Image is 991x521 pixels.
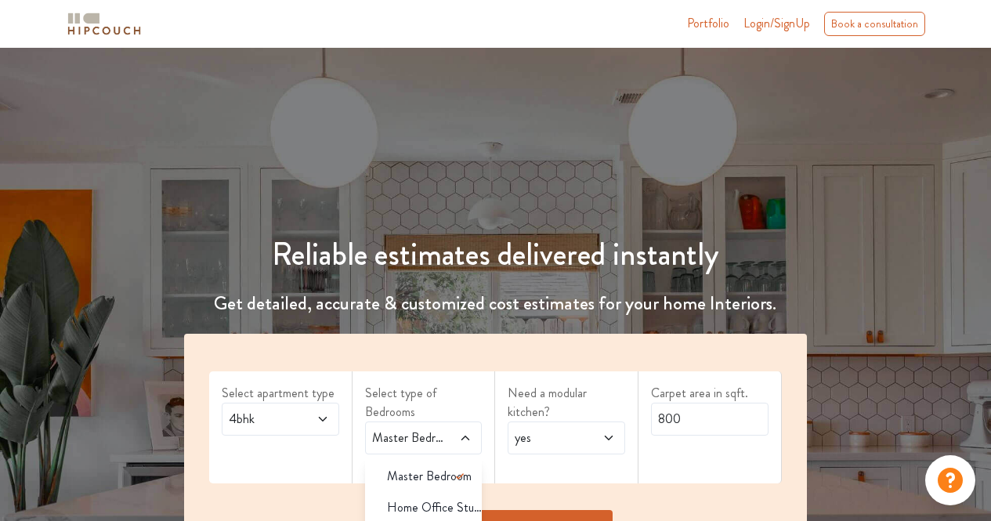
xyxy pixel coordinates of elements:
span: 4bhk [226,410,303,429]
div: select 3 more room(s) [365,454,483,471]
a: Portfolio [687,14,729,33]
label: Need a modular kitchen? [508,384,625,422]
h1: Reliable estimates delivered instantly [175,236,816,273]
input: Enter area sqft [651,403,769,436]
img: logo-horizontal.svg [65,10,143,38]
label: Carpet area in sqft. [651,384,769,403]
div: Book a consultation [824,12,925,36]
span: Home Office Study [387,498,483,517]
span: Master Bedroom [369,429,447,447]
label: Select type of Bedrooms [365,384,483,422]
span: Login/SignUp [743,14,810,32]
span: logo-horizontal.svg [65,6,143,42]
span: yes [512,429,589,447]
span: Master Bedroom [387,467,472,486]
h4: Get detailed, accurate & customized cost estimates for your home Interiors. [175,292,816,315]
label: Select apartment type [222,384,339,403]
